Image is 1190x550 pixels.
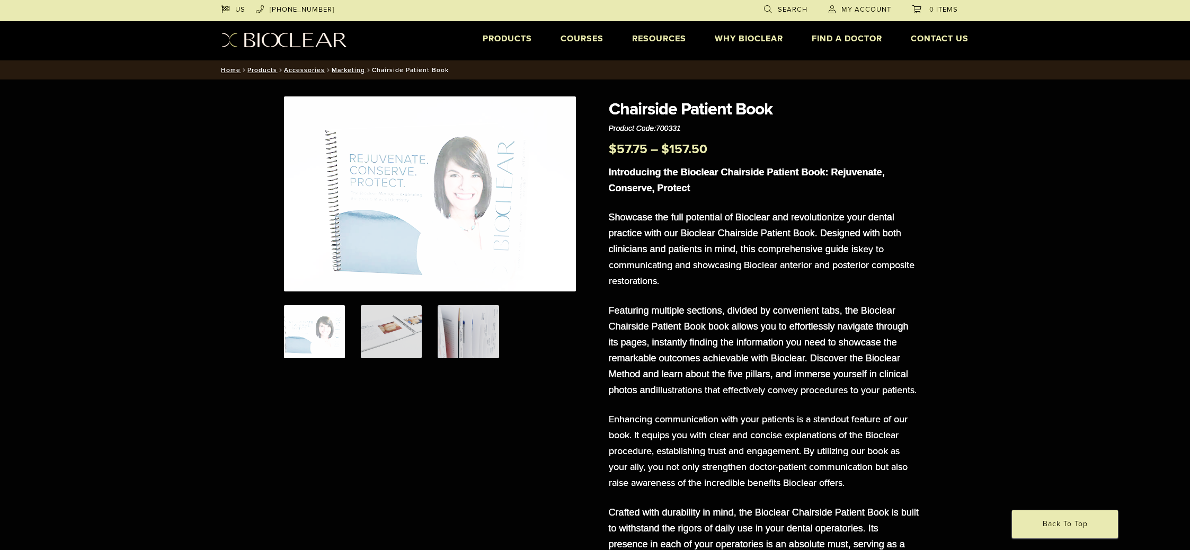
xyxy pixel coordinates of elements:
[214,60,976,79] nav: Chairside Patient Book
[218,66,241,74] a: Home
[609,411,920,491] p: Enhancing communication with your patients is a standout feature of our book. It equips you with ...
[284,96,576,291] img: IMG_7942
[609,96,920,122] h1: Chairside Patient Book
[1012,510,1118,538] a: Back To Top
[609,141,617,157] span: $
[609,141,647,157] bdi: 57.75
[609,212,901,254] span: Showcase the full potential of Bioclear and revolutionize your dental practice with our Bioclear ...
[361,305,422,358] img: Chairside Patient Book - Image 2
[284,66,325,74] a: Accessories
[609,124,681,132] span: Product Code:
[609,305,909,395] span: Featuring multiple sections, divided by convenient tabs, the Bioclear Chairside Patient Book book...
[332,66,365,74] a: Marketing
[221,32,347,48] img: Bioclear
[609,209,920,289] p: key to communicating and showcasing Bioclear anterior and posterior composite restorations.
[561,33,603,44] a: Courses
[284,305,345,358] img: IMG_7942-324x324.jpg
[651,141,658,157] span: –
[911,33,969,44] a: Contact Us
[365,67,372,73] span: /
[656,124,681,132] span: 700331
[661,141,707,157] bdi: 157.50
[483,33,532,44] a: Products
[438,305,499,358] img: Chairside Patient Book - Image 3
[609,167,885,193] b: Introducing the Bioclear Chairside Patient Book: Rejuvenate, Conserve, Protect
[841,5,891,14] span: My Account
[929,5,958,14] span: 0 items
[715,33,783,44] a: Why Bioclear
[661,141,669,157] span: $
[778,5,807,14] span: Search
[325,67,332,73] span: /
[277,67,284,73] span: /
[632,33,686,44] a: Resources
[609,303,920,398] p: illustrations that effectively convey procedures to your patients.
[812,33,882,44] a: Find A Doctor
[241,67,247,73] span: /
[247,66,277,74] a: Products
